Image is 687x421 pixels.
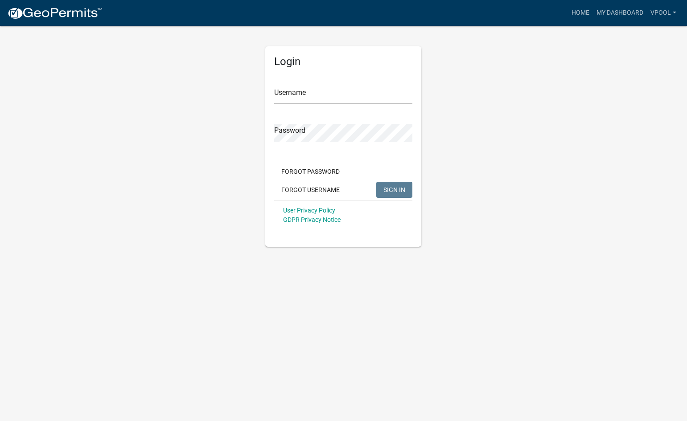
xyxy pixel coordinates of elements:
a: GDPR Privacy Notice [283,216,341,223]
button: Forgot Password [274,163,347,180]
a: Vpool [647,4,680,21]
span: SIGN IN [383,186,405,193]
button: Forgot Username [274,182,347,198]
button: SIGN IN [376,182,412,198]
a: My Dashboard [593,4,647,21]
h5: Login [274,55,412,68]
a: Home [568,4,593,21]
a: User Privacy Policy [283,207,335,214]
